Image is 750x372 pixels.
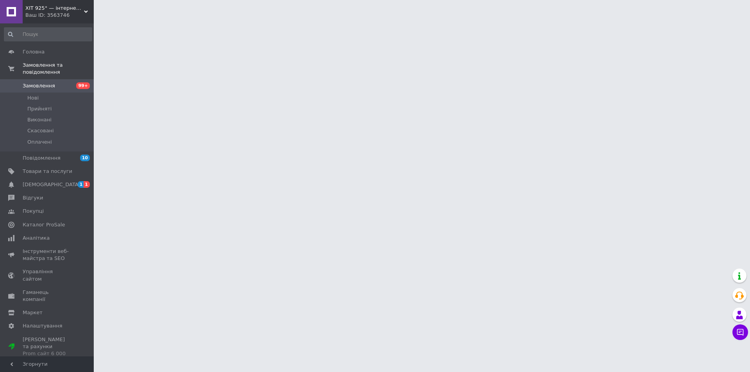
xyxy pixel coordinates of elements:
[23,62,94,76] span: Замовлення та повідомлення
[27,94,39,101] span: Нові
[27,127,54,134] span: Скасовані
[25,12,94,19] div: Ваш ID: 3563746
[76,82,90,89] span: 99+
[23,221,65,228] span: Каталог ProSale
[25,5,84,12] span: ХІТ 925° — інтернет-магазин ювелірних прикрас зі срібла
[23,248,72,262] span: Інструменти веб-майстра та SEO
[23,168,72,175] span: Товари та послуги
[23,208,44,215] span: Покупці
[80,155,90,161] span: 10
[27,139,52,146] span: Оплачені
[23,322,62,329] span: Налаштування
[27,116,52,123] span: Виконані
[23,289,72,303] span: Гаманець компанії
[23,155,61,162] span: Повідомлення
[4,27,92,41] input: Пошук
[23,336,72,358] span: [PERSON_NAME] та рахунки
[84,181,90,188] span: 1
[23,350,72,357] div: Prom сайт 6 000
[23,309,43,316] span: Маркет
[732,324,748,340] button: Чат з покупцем
[23,48,45,55] span: Головна
[27,105,52,112] span: Прийняті
[78,181,84,188] span: 1
[23,235,50,242] span: Аналітика
[23,181,80,188] span: [DEMOGRAPHIC_DATA]
[23,82,55,89] span: Замовлення
[23,268,72,282] span: Управління сайтом
[23,194,43,201] span: Відгуки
